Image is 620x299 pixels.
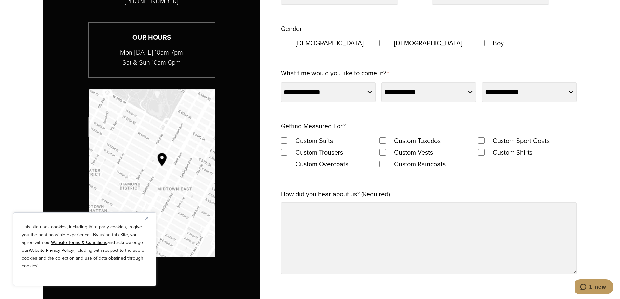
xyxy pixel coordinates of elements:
[281,120,346,132] legend: Getting Measured For?
[486,146,539,158] label: Custom Shirts
[486,37,510,49] label: Boy
[281,188,390,200] label: How did you hear about us? (Required)
[575,279,613,296] iframe: Opens a widget where you can chat to one of our agents
[145,217,148,220] img: Close
[289,146,350,158] label: Custom Trousers
[388,158,452,170] label: Custom Raincoats
[22,223,147,270] p: This site uses cookies, including third party cookies, to give you the best possible experience. ...
[89,48,215,68] p: Mon-[DATE] 10am-7pm Sat & Sun 10am-6pm
[388,37,469,49] label: [DEMOGRAPHIC_DATA]
[289,37,370,49] label: [DEMOGRAPHIC_DATA]
[388,135,447,146] label: Custom Tuxedos
[89,33,215,43] h3: Our Hours
[289,135,339,146] label: Custom Suits
[281,23,302,34] legend: Gender
[29,247,73,254] a: Website Privacy Policy
[289,158,355,170] label: Custom Overcoats
[145,214,153,222] button: Close
[89,89,215,257] img: Google map with pin showing Alan David location at Madison Avenue & 53rd Street NY
[51,239,107,246] a: Website Terms & Conditions
[486,135,556,146] label: Custom Sport Coats
[89,89,215,257] a: Map to Alan David Custom
[281,67,389,80] label: What time would you like to come in?
[388,146,439,158] label: Custom Vests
